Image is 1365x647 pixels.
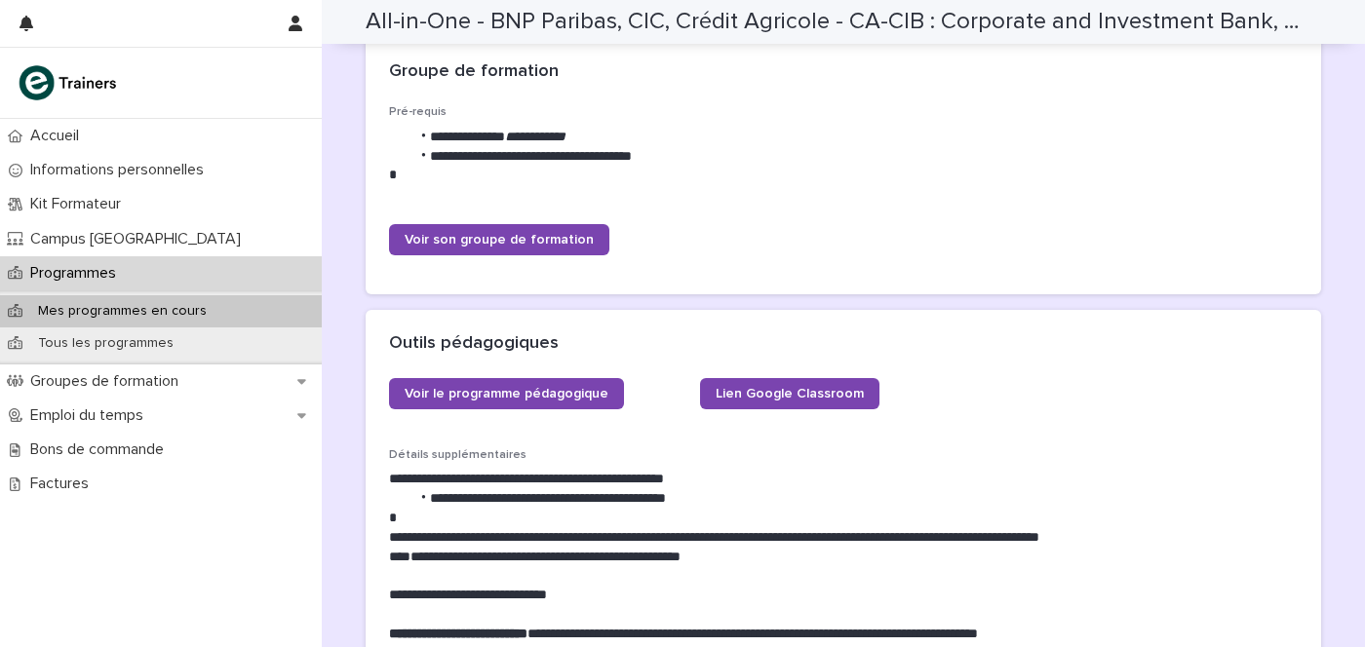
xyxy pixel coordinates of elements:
p: Factures [22,475,104,493]
p: Kit Formateur [22,195,136,213]
span: Pré-requis [389,106,447,118]
a: Lien Google Classroom [700,378,879,409]
h2: Groupe de formation [389,61,559,83]
span: Détails supplémentaires [389,449,526,461]
a: Voir son groupe de formation [389,224,609,255]
h2: All-in-One - BNP Paribas, CIC, Crédit Agricole - CA-CIB : Corporate and Investment Bank, Crédit M... [366,8,1313,36]
span: Lien Google Classroom [716,387,864,400]
p: Programmes [22,264,132,283]
p: Bons de commande [22,440,179,459]
p: Emploi du temps [22,406,159,425]
h2: Outils pédagogiques [389,333,559,355]
p: Informations personnelles [22,161,219,179]
p: Groupes de formation [22,372,194,391]
p: Campus [GEOGRAPHIC_DATA] [22,230,256,248]
img: K0CqGN7SDeD6s4JG8KQk [16,63,123,102]
span: Voir le programme pédagogique [405,387,608,400]
p: Accueil [22,127,95,145]
p: Tous les programmes [22,335,189,352]
p: Mes programmes en cours [22,303,222,320]
a: Voir le programme pédagogique [389,378,624,409]
span: Voir son groupe de formation [405,233,594,247]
